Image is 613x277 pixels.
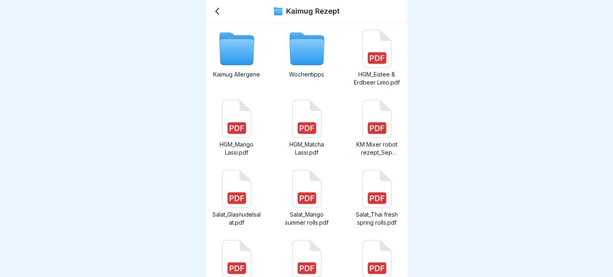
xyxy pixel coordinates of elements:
[283,211,331,227] p: Salat_Mango summer rolls.pdf
[283,141,331,157] p: HGM_Matcha Lassi.pdf
[283,99,331,157] a: HGM_Matcha Lassi.pdf
[353,141,401,157] p: KM Mixer robot rezept_Sep 2025.pdf
[212,29,261,87] a: Kaimug Allergene
[283,70,331,79] p: Wochentipps
[353,170,401,227] a: Salat_Thai fresh spring rolls.pdf
[286,7,340,16] p: Kaimug Rezept
[353,211,401,227] p: Salat_Thai fresh spring rolls.pdf
[212,70,261,79] p: Kaimug Allergene
[212,141,261,157] p: HGM_Mango Lassi.pdf
[212,99,261,157] a: HGM_Mango Lassi.pdf
[283,29,331,87] a: Wochentipps
[353,70,401,87] p: HGM_Eistee & Erdbeer Limo.pdf
[353,29,401,87] a: HGM_Eistee & Erdbeer Limo.pdf
[212,170,261,227] a: Salat_Glasnudelsalat.pdf
[283,170,331,227] a: Salat_Mango summer rolls.pdf
[212,211,261,227] p: Salat_Glasnudelsalat.pdf
[353,99,401,157] a: KM Mixer robot rezept_Sep 2025.pdf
